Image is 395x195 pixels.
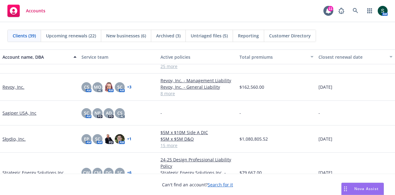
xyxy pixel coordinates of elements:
img: photo [104,82,114,92]
div: Drag to move [342,183,349,195]
a: Switch app [364,5,376,17]
button: Nova Assist [341,183,384,195]
span: DG [106,169,112,176]
span: NP [94,110,101,116]
button: Closest renewal date [316,49,395,64]
span: SC [84,110,89,116]
span: Reporting [238,32,259,39]
span: Upcoming renewals (22) [46,32,96,39]
span: SC [95,136,100,142]
button: Active policies [158,49,237,64]
a: + 6 [127,171,131,175]
img: photo [378,6,388,16]
span: MQ [94,84,101,90]
a: 25 more [160,63,235,70]
span: Archived (3) [156,32,181,39]
span: [DATE] [318,169,332,176]
a: Sagiper USA, Inc [2,110,36,116]
a: Strategic Energy Solutions Inc. [2,169,65,176]
a: Search [349,5,362,17]
a: 24-25 Design Professional Liability Policy [160,156,235,169]
a: Revoy, Inc. [2,84,24,90]
div: 11 [328,6,333,11]
span: - [318,110,320,116]
a: Revoy, Inc. - Management Liability [160,77,235,84]
a: 15 more [160,142,235,149]
span: - [239,110,241,116]
span: AD [106,110,112,116]
span: Customer Directory [269,32,311,39]
a: Skydio, Inc. [2,136,26,142]
div: Account name, DBA [2,54,70,60]
span: [DATE] [318,84,332,90]
span: $162,560.00 [239,84,264,90]
span: Accounts [26,8,45,13]
button: Total premiums [237,49,316,64]
a: Report a Bug [335,5,347,17]
a: + 3 [127,85,131,89]
div: Active policies [160,54,235,60]
span: Can't find an account? [162,181,233,188]
img: photo [104,134,114,144]
div: Closest renewal date [318,54,386,60]
span: Nova Assist [354,186,379,191]
a: $5M x $5M D&O [160,136,235,142]
span: [DATE] [318,136,332,142]
a: Revoy, Inc. - General Liability [160,84,235,90]
span: New businesses (6) [106,32,146,39]
span: SC [117,169,123,176]
span: $79,667.00 [239,169,262,176]
a: Search for it [208,182,233,188]
span: $1,080,805.52 [239,136,268,142]
div: Service team [81,54,156,60]
span: Untriaged files (5) [191,32,228,39]
span: SC [117,84,123,90]
span: Clients (39) [13,32,36,39]
a: 8 more [160,90,235,97]
a: + 1 [127,137,131,141]
span: CS [117,110,123,116]
a: $5M x $10M Side A DIC [160,129,235,136]
a: Strategic Energy Solutions Inc. - Workers' Compensation [160,169,235,182]
span: CM [94,169,101,176]
span: CS [84,84,89,90]
a: Accounts [5,2,48,19]
img: photo [115,134,125,144]
span: EP [84,136,89,142]
span: CW [83,169,90,176]
div: Total premiums [239,54,307,60]
span: - [160,110,162,116]
button: Service team [79,49,158,64]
